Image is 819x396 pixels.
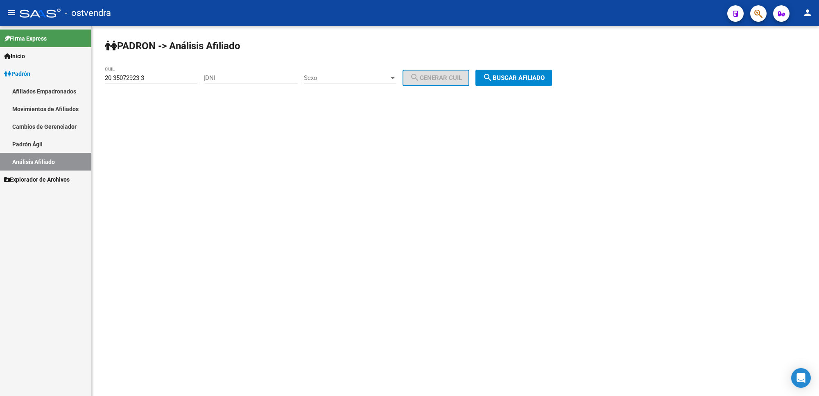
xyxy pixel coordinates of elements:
mat-icon: search [410,73,420,82]
mat-icon: search [483,73,493,82]
span: Padrón [4,69,30,78]
span: Explorador de Archivos [4,175,70,184]
span: Inicio [4,52,25,61]
mat-icon: menu [7,8,16,18]
span: Buscar afiliado [483,74,545,82]
strong: PADRON -> Análisis Afiliado [105,40,240,52]
button: Buscar afiliado [475,70,552,86]
button: Generar CUIL [403,70,469,86]
span: Generar CUIL [410,74,462,82]
span: - ostvendra [65,4,111,22]
span: Firma Express [4,34,47,43]
div: Open Intercom Messenger [791,368,811,388]
mat-icon: person [803,8,812,18]
div: | [204,74,475,82]
span: Sexo [304,74,389,82]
